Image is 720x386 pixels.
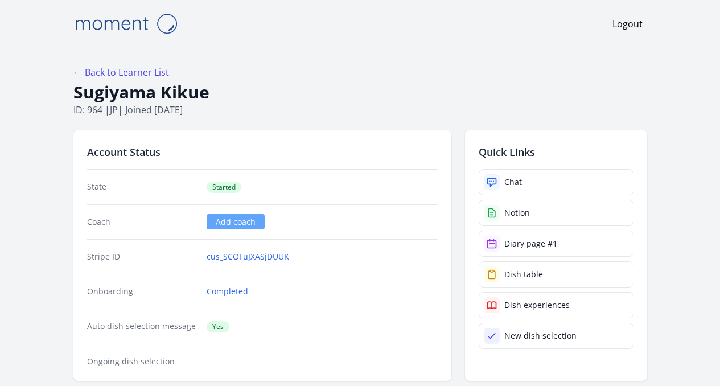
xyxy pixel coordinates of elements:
h2: Quick Links [479,144,633,160]
h1: Sugiyama Kikue [73,81,647,103]
dt: Ongoing dish selection [87,356,198,367]
a: Add coach [207,214,265,229]
a: Dish experiences [479,292,633,318]
a: cus_SCOFuJXASjDUUK [207,251,289,262]
img: Moment [69,9,183,38]
div: Dish experiences [504,299,570,311]
div: New dish selection [504,330,577,342]
a: Completed [207,286,248,297]
a: Chat [479,169,633,195]
dt: Stripe ID [87,251,198,262]
a: ← Back to Learner List [73,66,169,79]
dt: Onboarding [87,286,198,297]
div: Diary page #1 [504,238,557,249]
span: Started [207,182,241,193]
span: Yes [207,321,229,332]
div: Chat [504,176,522,188]
a: New dish selection [479,323,633,349]
p: ID: 964 | | Joined [DATE] [73,103,647,117]
span: jp [110,104,118,116]
dt: Auto dish selection message [87,321,198,332]
div: Notion [504,207,530,219]
a: Dish table [479,261,633,288]
a: Diary page #1 [479,231,633,257]
dt: Coach [87,216,198,228]
a: Notion [479,200,633,226]
div: Dish table [504,269,543,280]
a: Logout [612,17,643,31]
dt: State [87,181,198,193]
h2: Account Status [87,144,438,160]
